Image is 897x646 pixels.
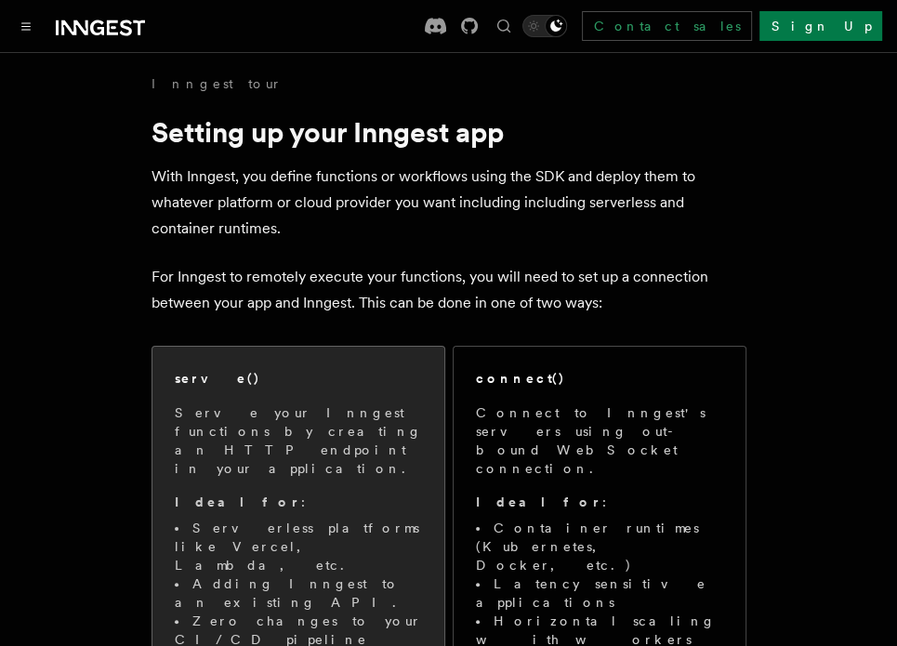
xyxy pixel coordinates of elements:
a: Inngest tour [152,74,282,93]
strong: Ideal for [476,494,602,509]
a: Contact sales [582,11,752,41]
p: : [175,493,422,511]
button: Toggle dark mode [522,15,567,37]
p: For Inngest to remotely execute your functions, you will need to set up a connection between your... [152,264,746,316]
li: Latency sensitive applications [476,574,723,612]
a: Sign Up [759,11,882,41]
p: Serve your Inngest functions by creating an HTTP endpoint in your application. [175,403,422,478]
button: Find something... [493,15,515,37]
h2: serve() [175,369,260,388]
p: With Inngest, you define functions or workflows using the SDK and deploy them to whatever platfor... [152,164,746,242]
p: Connect to Inngest's servers using out-bound WebSocket connection. [476,403,723,478]
li: Serverless platforms like Vercel, Lambda, etc. [175,519,422,574]
button: Toggle navigation [15,15,37,37]
li: Container runtimes (Kubernetes, Docker, etc.) [476,519,723,574]
p: : [476,493,723,511]
li: Adding Inngest to an existing API. [175,574,422,612]
h1: Setting up your Inngest app [152,115,746,149]
strong: Ideal for [175,494,301,509]
h2: connect() [476,369,565,388]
